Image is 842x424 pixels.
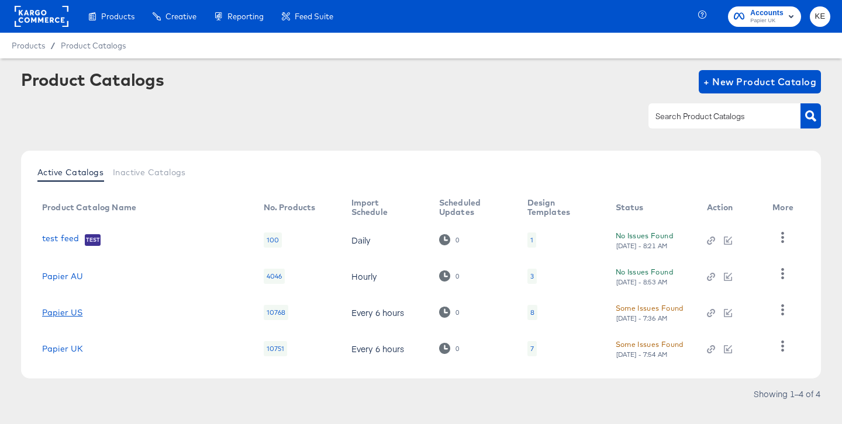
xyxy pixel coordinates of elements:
input: Search Product Catalogs [653,110,778,123]
div: 10768 [264,305,289,320]
div: 100 [264,232,282,248]
div: 3 [527,269,537,284]
a: Papier US [42,308,82,317]
div: Showing 1–4 of 4 [753,390,821,398]
div: 4046 [264,269,285,284]
div: 7 [527,341,537,356]
a: Papier AU [42,272,83,281]
th: Status [606,194,698,222]
td: Every 6 hours [342,294,430,331]
button: AccountsPapier UK [728,6,801,27]
div: Design Templates [527,198,592,217]
div: 7 [530,344,534,353]
span: Inactive Catalogs [113,168,186,177]
div: Some Issues Found [616,338,684,350]
span: Reporting [227,12,264,21]
div: 0 [439,343,460,354]
div: 10751 [264,341,288,356]
td: Daily [342,222,430,258]
span: Active Catalogs [37,168,103,177]
a: Papier UK [42,344,83,353]
button: + New Product Catalog [699,70,821,93]
span: Test [85,235,101,245]
div: [DATE] - 7:54 AM [616,350,668,359]
span: + New Product Catalog [703,74,816,90]
span: Feed Suite [295,12,333,21]
div: 0 [455,345,460,353]
div: 3 [530,272,534,281]
div: 0 [439,270,460,281]
div: 1 [530,235,533,245]
div: 0 [455,308,460,317]
span: Products [12,41,45,50]
th: Action [698,194,764,222]
div: 0 [455,272,460,280]
span: Accounts [750,7,784,19]
span: Products [101,12,134,21]
a: Product Catalogs [61,41,126,50]
div: 8 [530,308,534,317]
div: 1 [527,232,536,248]
div: Product Catalog Name [42,203,136,212]
div: Import Schedule [351,198,416,217]
button: Some Issues Found[DATE] - 7:36 AM [616,302,684,322]
div: Some Issues Found [616,302,684,314]
div: Product Catalogs [21,70,164,89]
div: 0 [455,236,460,244]
div: [DATE] - 7:36 AM [616,314,668,322]
a: test feed [42,234,79,245]
div: No. Products [264,203,316,212]
div: Scheduled Updates [439,198,504,217]
span: Creative [165,12,196,21]
button: Some Issues Found[DATE] - 7:54 AM [616,338,684,359]
div: 8 [527,305,537,320]
div: 0 [439,234,460,245]
button: KE [810,6,830,27]
span: / [45,41,61,50]
th: More [763,194,808,222]
span: Papier UK [750,16,784,26]
td: Hourly [342,258,430,294]
div: 0 [439,307,460,318]
span: KE [815,10,826,23]
td: Every 6 hours [342,331,430,367]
